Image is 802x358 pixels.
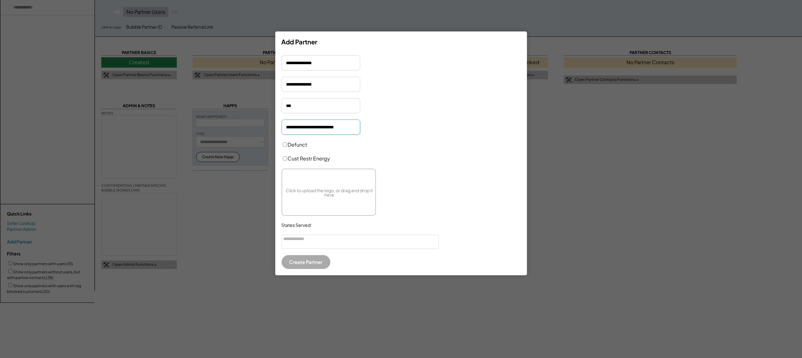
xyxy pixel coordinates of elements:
[282,222,312,228] div: States Served:
[288,155,330,162] label: Cust Restr Energy
[288,141,307,148] label: Defunct
[282,255,330,269] button: Create Partner
[282,169,377,216] div: Click to upload the logo, or drag and drop it here
[282,38,521,49] h3: Add Partner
